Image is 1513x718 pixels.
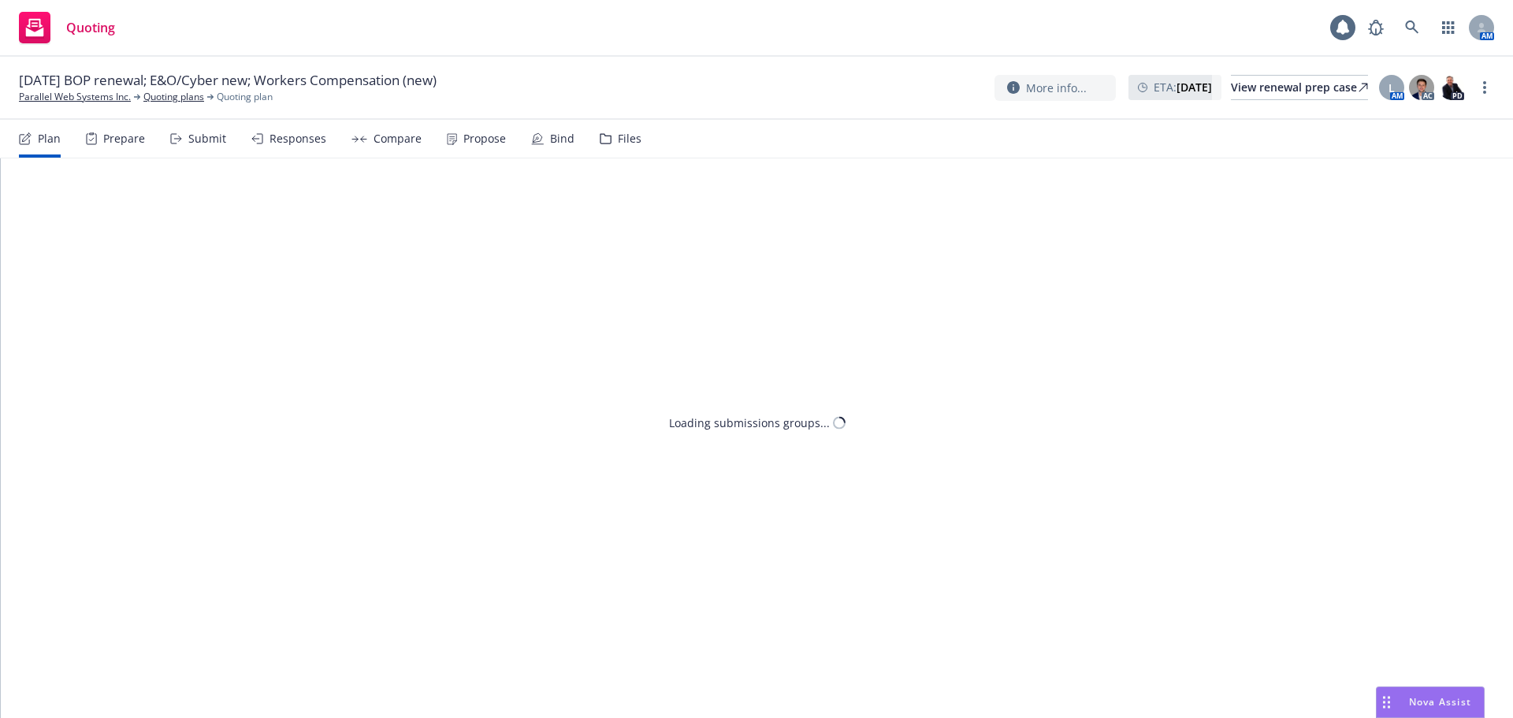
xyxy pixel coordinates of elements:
[1231,76,1368,99] div: View renewal prep case
[1409,75,1434,100] img: photo
[1475,78,1494,97] a: more
[1231,75,1368,100] a: View renewal prep case
[1433,12,1464,43] a: Switch app
[217,90,273,104] span: Quoting plan
[19,71,437,90] span: [DATE] BOP renewal; E&O/Cyber new; Workers Compensation (new)
[618,132,641,145] div: Files
[1388,80,1395,96] span: L
[1026,80,1087,96] span: More info...
[66,21,115,34] span: Quoting
[19,90,131,104] a: Parallel Web Systems Inc.
[994,75,1116,101] button: More info...
[38,132,61,145] div: Plan
[669,415,830,431] div: Loading submissions groups...
[103,132,145,145] div: Prepare
[1154,79,1212,95] span: ETA :
[188,132,226,145] div: Submit
[1409,695,1471,709] span: Nova Assist
[1177,80,1212,95] strong: [DATE]
[1376,686,1485,718] button: Nova Assist
[550,132,574,145] div: Bind
[1396,12,1428,43] a: Search
[13,6,121,50] a: Quoting
[1439,75,1464,100] img: photo
[143,90,204,104] a: Quoting plans
[374,132,422,145] div: Compare
[270,132,326,145] div: Responses
[1377,687,1396,717] div: Drag to move
[463,132,506,145] div: Propose
[1360,12,1392,43] a: Report a Bug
